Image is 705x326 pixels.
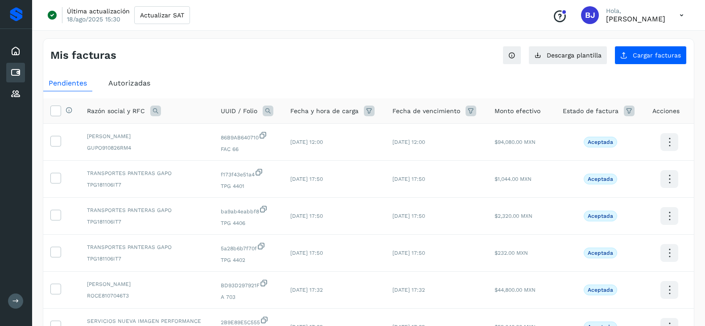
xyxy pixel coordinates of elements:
span: UUID / Folio [221,106,257,116]
span: BD93D297921F [221,279,276,289]
div: Proveedores [6,84,25,104]
p: Aceptada [588,250,613,256]
span: [DATE] 17:50 [392,213,425,219]
span: Fecha de vencimiento [392,106,460,116]
p: Brayant Javier Rocha Martinez [606,15,665,23]
span: Actualizar SAT [140,12,184,18]
span: $2,320.00 MXN [495,213,532,219]
span: Monto efectivo [495,106,540,116]
span: $94,080.00 MXN [495,139,536,145]
span: [DATE] 17:50 [290,213,323,219]
p: 18/ago/2025 15:30 [67,15,120,23]
p: Última actualización [67,7,130,15]
span: 86B9AB640710 [221,131,276,142]
span: f173f43e51a4 [221,168,276,179]
span: ba9ab4eabbf8 [221,205,276,216]
span: TRANSPORTES PANTERAS GAPO [87,243,206,251]
span: [DATE] 17:50 [290,250,323,256]
span: [DATE] 17:50 [392,250,425,256]
button: Cargar facturas [614,46,687,65]
span: Cargar facturas [633,52,681,58]
span: TPG 4406 [221,219,276,227]
div: Inicio [6,41,25,61]
span: TPG181106IT7 [87,181,206,189]
span: SERVICIOS NUEVA IMAGEN PERFORMANCE [87,317,206,325]
span: [DATE] 12:00 [290,139,323,145]
span: [DATE] 12:00 [392,139,425,145]
span: TRANSPORTES PANTERAS GAPO [87,169,206,177]
span: Autorizadas [108,79,150,87]
span: Pendientes [49,79,87,87]
span: GUPO910826RM4 [87,144,206,152]
span: [DATE] 17:50 [290,176,323,182]
span: $44,800.00 MXN [495,287,536,293]
h4: Mis facturas [50,49,116,62]
span: $232.00 MXN [495,250,528,256]
span: 5a28b6b7f70f [221,242,276,253]
span: [PERSON_NAME] [87,280,206,288]
span: TPG 4402 [221,256,276,264]
span: $1,044.00 MXN [495,176,532,182]
span: FAC 66 [221,145,276,153]
p: Aceptada [588,139,613,145]
span: Descarga plantilla [547,52,602,58]
button: Descarga plantilla [528,46,607,65]
p: Hola, [606,7,665,15]
p: Aceptada [588,213,613,219]
p: Aceptada [588,287,613,293]
span: [DATE] 17:32 [392,287,425,293]
span: [DATE] 17:50 [392,176,425,182]
div: Cuentas por pagar [6,63,25,82]
span: Acciones [652,106,680,116]
span: A 703 [221,293,276,301]
span: TPG 4401 [221,182,276,190]
span: TRANSPORTES PANTERAS GAPO [87,206,206,214]
button: Actualizar SAT [134,6,190,24]
span: [DATE] 17:32 [290,287,323,293]
span: Estado de factura [563,106,618,116]
span: Razón social y RFC [87,106,145,116]
span: Fecha y hora de carga [290,106,359,116]
span: TPG181106IT7 [87,218,206,226]
span: ROCE8107046T3 [87,292,206,300]
span: TPG181106IT7 [87,255,206,263]
p: Aceptada [588,176,613,182]
span: [PERSON_NAME] [87,132,206,140]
